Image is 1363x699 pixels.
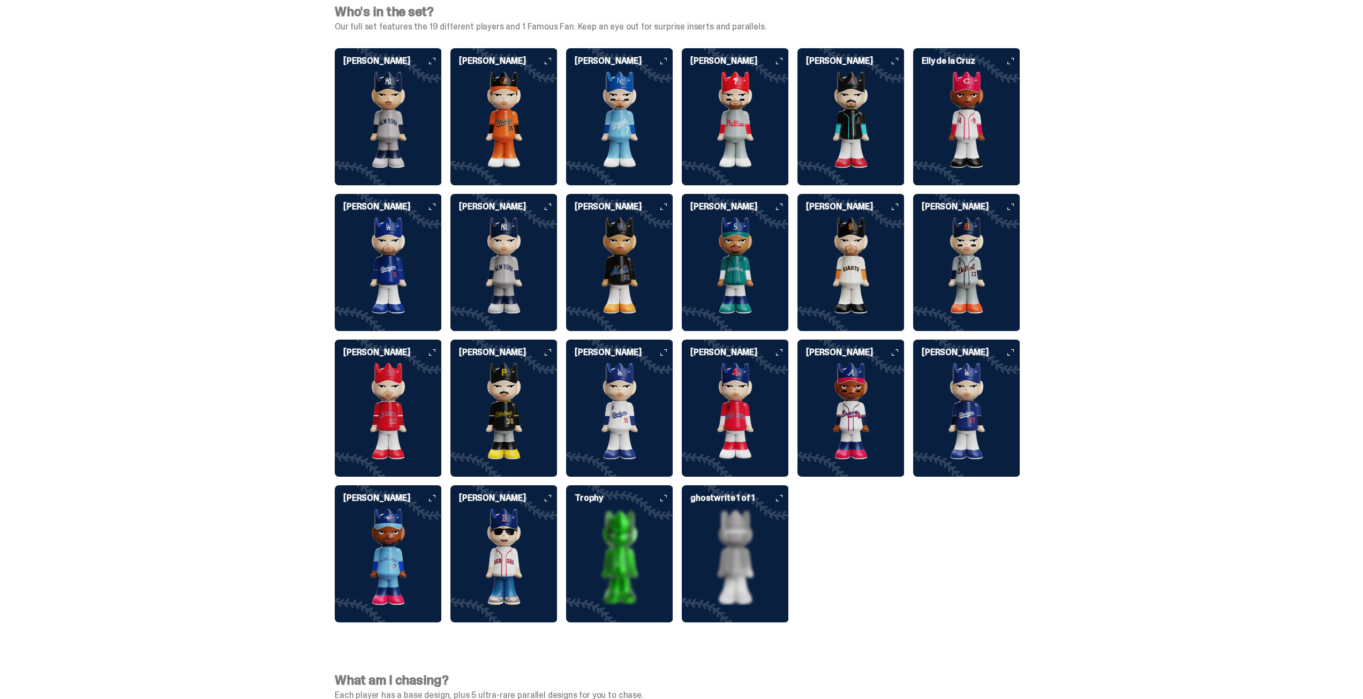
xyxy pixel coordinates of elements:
[682,217,789,314] img: card image
[335,509,442,605] img: card image
[335,5,1020,18] h4: Who's in the set?
[335,22,1020,31] p: Our full set features the 19 different players and 1 Famous Fan. Keep an eye out for surprise ins...
[682,509,789,605] img: card image
[566,72,673,168] img: card image
[575,57,673,65] h6: [PERSON_NAME]
[690,494,789,502] h6: ghostwrite 1 of 1
[913,217,1020,314] img: card image
[335,674,1020,687] h4: What am I chasing?
[922,202,1020,211] h6: [PERSON_NAME]
[690,202,789,211] h6: [PERSON_NAME]
[459,348,558,357] h6: [PERSON_NAME]
[913,363,1020,460] img: card image
[450,217,558,314] img: card image
[450,72,558,168] img: card image
[797,72,905,168] img: card image
[459,494,558,502] h6: [PERSON_NAME]
[575,348,673,357] h6: [PERSON_NAME]
[690,348,789,357] h6: [PERSON_NAME]
[335,72,442,168] img: card image
[343,494,442,502] h6: [PERSON_NAME]
[459,202,558,211] h6: [PERSON_NAME]
[922,57,1020,65] h6: Elly de la Cruz
[566,363,673,460] img: card image
[922,348,1020,357] h6: [PERSON_NAME]
[335,363,442,460] img: card image
[575,202,673,211] h6: [PERSON_NAME]
[806,57,905,65] h6: [PERSON_NAME]
[450,363,558,460] img: card image
[343,202,442,211] h6: [PERSON_NAME]
[682,363,789,460] img: card image
[797,217,905,314] img: card image
[343,57,442,65] h6: [PERSON_NAME]
[797,363,905,460] img: card image
[575,494,673,502] h6: Trophy
[335,217,442,314] img: card image
[566,217,673,314] img: card image
[459,57,558,65] h6: [PERSON_NAME]
[690,57,789,65] h6: [PERSON_NAME]
[682,72,789,168] img: card image
[806,348,905,357] h6: [PERSON_NAME]
[343,348,442,357] h6: [PERSON_NAME]
[450,509,558,605] img: card image
[566,509,673,605] img: card image
[913,72,1020,168] img: card image
[806,202,905,211] h6: [PERSON_NAME]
